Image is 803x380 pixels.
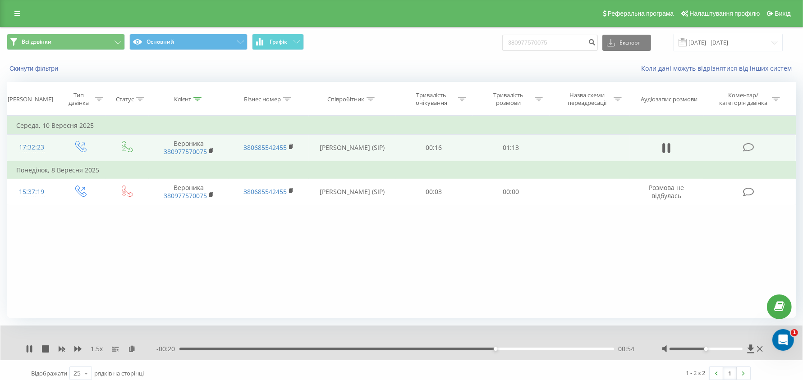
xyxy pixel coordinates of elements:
[686,368,705,377] div: 1 - 2 з 2
[244,95,281,103] div: Бізнес номер
[129,34,248,50] button: Основний
[174,95,191,103] div: Клієнт
[772,329,794,351] iframe: Intercom live chat
[723,367,737,380] a: 1
[395,135,473,161] td: 00:16
[164,191,207,200] a: 380977570075
[327,95,364,103] div: Співробітник
[309,179,395,205] td: [PERSON_NAME] (SIP)
[494,347,498,351] div: Accessibility label
[717,91,770,107] div: Коментар/категорія дзвінка
[484,91,532,107] div: Тривалість розмови
[563,91,611,107] div: Назва схеми переадресації
[22,38,51,45] span: Всі дзвінки
[602,35,651,51] button: Експорт
[408,91,456,107] div: Тривалість очікування
[8,95,53,103] div: [PERSON_NAME]
[689,10,760,17] span: Налаштування профілю
[791,329,798,336] span: 1
[619,344,635,353] span: 00:54
[641,64,796,72] a: Коли дані можуть відрізнятися вiд інших систем
[116,95,134,103] div: Статус
[149,179,229,205] td: Вероника
[91,344,103,353] span: 1.5 x
[502,35,598,51] input: Пошук за номером
[7,161,796,179] td: Понеділок, 8 Вересня 2025
[149,135,229,161] td: Вероника
[16,139,47,156] div: 17:32:23
[73,369,81,378] div: 25
[608,10,674,17] span: Реферальна програма
[395,179,473,205] td: 00:03
[7,117,796,135] td: Середа, 10 Вересня 2025
[7,34,125,50] button: Всі дзвінки
[309,135,395,161] td: [PERSON_NAME] (SIP)
[270,39,287,45] span: Графік
[64,91,93,107] div: Тип дзвінка
[704,347,708,351] div: Accessibility label
[472,179,549,205] td: 00:00
[649,183,684,200] span: Розмова не відбулась
[641,95,698,103] div: Аудіозапис розмови
[252,34,304,50] button: Графік
[16,183,47,201] div: 15:37:19
[7,64,63,72] button: Скинути фільтри
[243,143,287,152] a: 380685542455
[31,369,67,377] span: Відображати
[156,344,179,353] span: - 00:20
[164,147,207,156] a: 380977570075
[775,10,791,17] span: Вихід
[243,187,287,196] a: 380685542455
[94,369,144,377] span: рядків на сторінці
[472,135,549,161] td: 01:13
